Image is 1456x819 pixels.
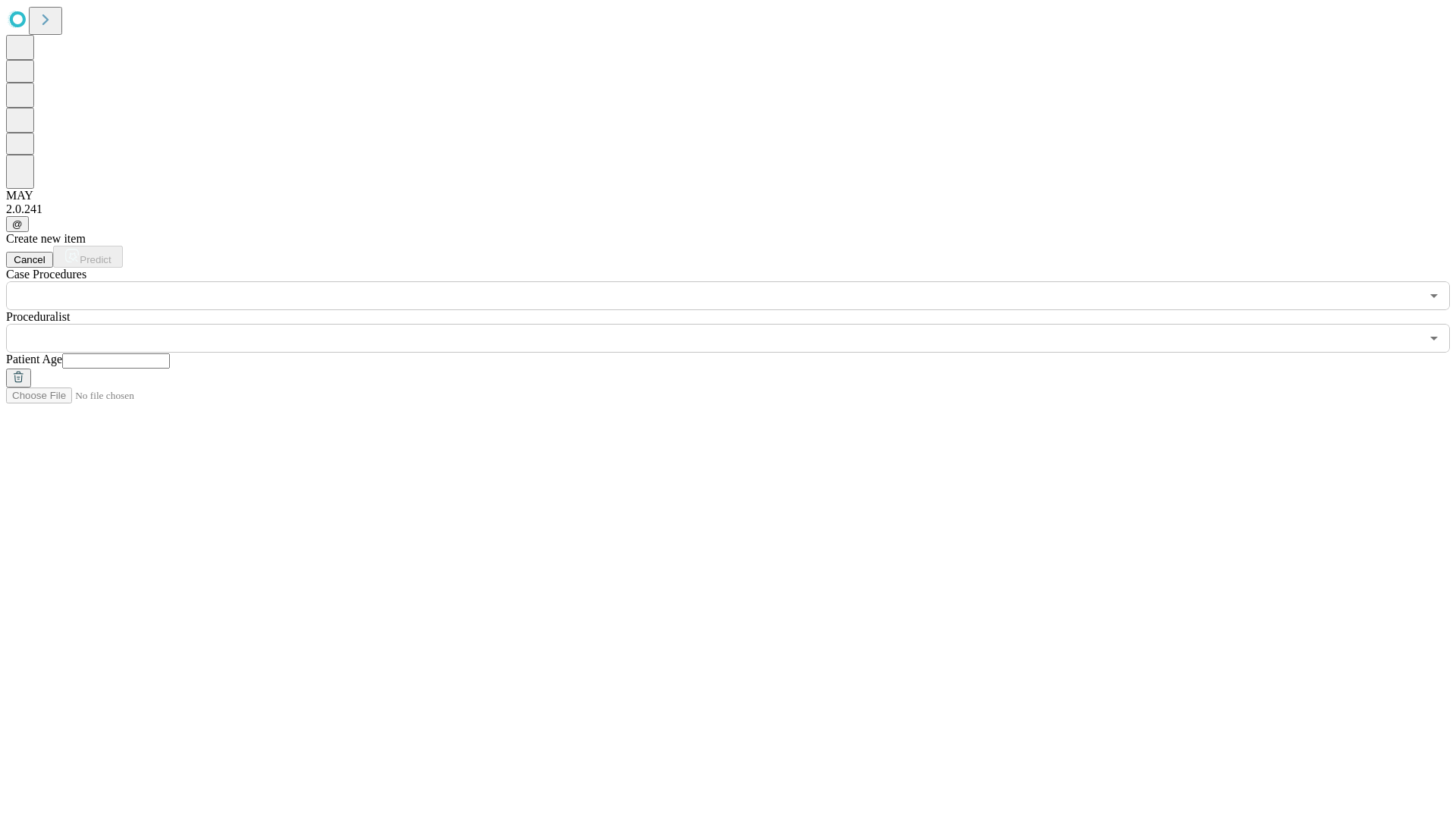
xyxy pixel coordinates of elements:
[80,254,111,265] span: Predict
[6,353,62,366] span: Patient Age
[6,202,1450,216] div: 2.0.241
[6,310,70,323] span: Proceduralist
[6,189,1450,202] div: MAY
[12,218,23,230] span: @
[6,252,53,268] button: Cancel
[1423,285,1445,306] button: Open
[6,268,86,281] span: Scheduled Procedure
[53,246,123,268] button: Predict
[1423,328,1445,349] button: Open
[6,232,86,245] span: Create new item
[14,254,45,265] span: Cancel
[6,216,29,232] button: @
